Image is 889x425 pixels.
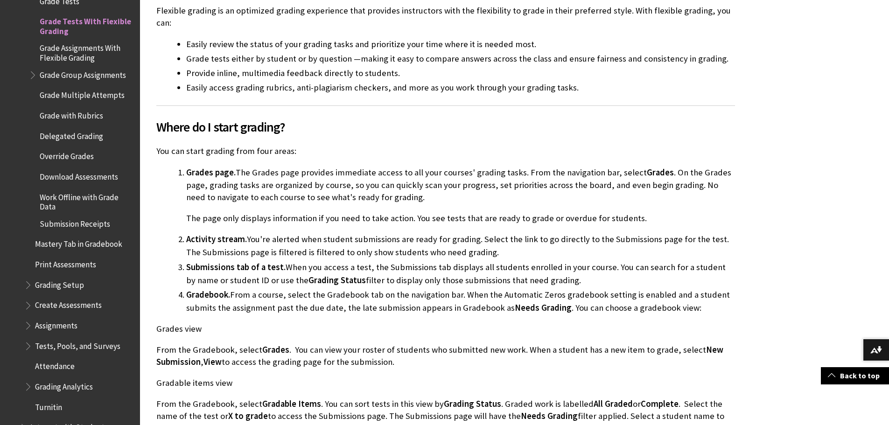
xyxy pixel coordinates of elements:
span: Download Assessments [40,169,118,181]
li: When you access a test, the Submissions tab displays all students enrolled in your course. You ca... [186,261,735,287]
span: Tests, Pools, and Surveys [35,338,120,351]
span: View [203,356,222,367]
p: Flexible grading is an optimized grading experience that provides instructors with the flexibilit... [156,5,735,29]
p: The Grades page provides immediate access to all your courses' grading tasks. From the navigation... [186,167,735,203]
span: Submissions tab of a test. [186,262,286,272]
span: Grade Assignments With Flexible Grading [40,41,133,63]
span: Mastery Tab in Gradebook [35,237,122,249]
span: Activity stream. [186,234,247,244]
span: Grading Status [308,275,366,286]
span: Where do I start grading? [156,117,735,137]
span: Grading Status [444,398,501,409]
span: Turnitin [35,399,62,412]
span: Delegated Grading [40,128,103,141]
span: X to grade [228,411,268,421]
span: Print Assessments [35,257,96,269]
span: Grading Analytics [35,379,93,391]
span: Grades [647,167,674,178]
p: From the Gradebook, select . You can view your roster of students who submitted new work. When a ... [156,344,735,368]
li: You're alerted when student submissions are ready for grading. Select the link to go directly to ... [186,233,735,259]
li: From a course, select the Gradebook tab on the navigation bar. When the Automatic Zeros gradebook... [186,288,735,314]
span: Grade Multiple Attempts [40,88,125,100]
p: The page only displays information if you need to take action. You see tests that are ready to gr... [186,212,735,224]
span: Grade Group Assignments [40,67,126,80]
li: Provide inline, multimedia feedback directly to students. [186,67,735,80]
span: Needs Grading [521,411,578,421]
a: Back to top [821,367,889,384]
span: Attendance [35,359,75,371]
span: Gradebook. [186,289,230,300]
span: Assignments [35,318,77,330]
span: All Graded [594,398,633,409]
span: Grades [262,344,289,355]
p: You can start grading from four areas: [156,145,735,157]
li: Easily access grading rubrics, anti-plagiarism checkers, and more as you work through your gradin... [186,81,735,94]
span: Grade with Rubrics [40,108,103,120]
span: Grade Tests With Flexible Grading [40,14,133,36]
span: Needs Grading [515,302,572,313]
p: Gradable items view [156,377,735,389]
span: Complete [641,398,679,409]
span: Submission Receipts [40,216,110,229]
p: Grades view [156,323,735,335]
li: Easily review the status of your grading tasks and prioritize your time where it is needed most. [186,38,735,51]
span: Gradable Items [262,398,321,409]
span: Work Offline with Grade Data [40,189,133,211]
li: Grade tests either by student or by question —making it easy to compare answers across the class ... [186,52,735,65]
span: Grades page. [186,167,236,178]
span: Create Assessments [35,298,102,310]
span: Grading Setup [35,277,84,290]
span: Override Grades [40,149,94,161]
